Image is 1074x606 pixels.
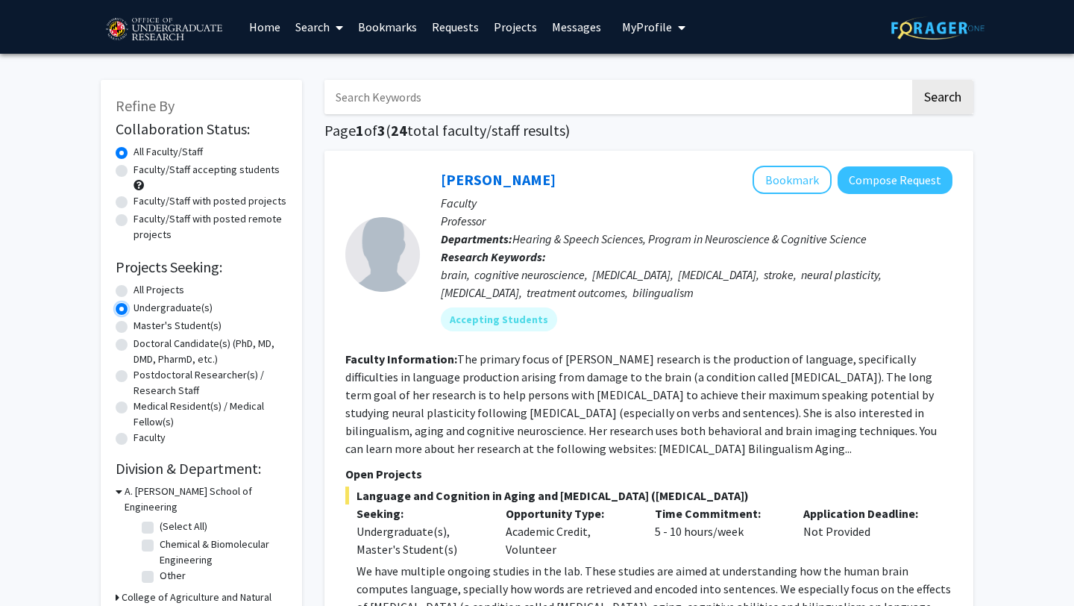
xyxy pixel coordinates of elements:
label: Doctoral Candidate(s) (PhD, MD, DMD, PharmD, etc.) [134,336,287,367]
h2: Collaboration Status: [116,120,287,138]
a: Bookmarks [351,1,424,53]
label: Undergraduate(s) [134,300,213,316]
p: Application Deadline: [803,505,930,522]
div: Academic Credit, Volunteer [494,505,644,558]
mat-chip: Accepting Students [441,307,557,331]
a: Projects [486,1,544,53]
input: Search Keywords [324,80,910,114]
label: (Select All) [160,519,207,534]
span: 3 [377,121,386,140]
p: Time Commitment: [655,505,782,522]
p: Professor [441,212,952,230]
span: Refine By [116,96,175,115]
p: Open Projects [345,465,952,483]
h2: Division & Department: [116,460,287,478]
a: Search [288,1,351,53]
img: ForagerOne Logo [891,16,984,40]
p: Opportunity Type: [506,505,632,522]
div: 5 - 10 hours/week [644,505,793,558]
label: All Faculty/Staff [134,144,203,160]
b: Faculty Information: [345,352,457,366]
span: My Profile [622,19,672,34]
label: Postdoctoral Researcher(s) / Research Staff [134,367,287,399]
img: University of Maryland Logo [101,11,227,49]
label: Faculty/Staff accepting students [134,162,280,178]
button: Add Yasmeen Faroqi-Shah to Bookmarks [753,166,832,194]
span: 24 [391,121,407,140]
label: Chemical & Biomolecular Engineering [160,537,283,568]
label: Master's Student(s) [134,318,222,334]
span: 1 [356,121,364,140]
p: Faculty [441,194,952,212]
a: Messages [544,1,609,53]
a: Home [242,1,288,53]
button: Compose Request to Yasmeen Faroqi-Shah [838,166,952,194]
p: Seeking: [357,505,483,522]
label: Medical Resident(s) / Medical Fellow(s) [134,399,287,430]
div: brain, cognitive neuroscience, [MEDICAL_DATA], [MEDICAL_DATA], stroke, neural plasticity, [MEDICA... [441,266,952,302]
label: Faculty [134,430,166,446]
fg-read-more: The primary focus of [PERSON_NAME] research is the production of language, specifically difficult... [345,352,937,456]
iframe: Chat [11,539,63,595]
a: [PERSON_NAME] [441,170,556,189]
b: Research Keywords: [441,249,546,264]
div: Not Provided [792,505,941,558]
div: Undergraduate(s), Master's Student(s) [357,522,483,558]
label: Faculty/Staff with posted remote projects [134,211,287,243]
h2: Projects Seeking: [116,258,287,276]
a: Requests [424,1,486,53]
span: Language and Cognition in Aging and [MEDICAL_DATA] ([MEDICAL_DATA]) [345,487,952,505]
label: Faculty/Staff with posted projects [134,193,286,209]
label: Other [160,568,186,584]
h1: Page of ( total faculty/staff results) [324,122,973,140]
label: All Projects [134,282,184,298]
h3: A. [PERSON_NAME] School of Engineering [125,484,287,515]
span: Hearing & Speech Sciences, Program in Neuroscience & Cognitive Science [512,231,867,246]
b: Departments: [441,231,512,246]
button: Search [912,80,973,114]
